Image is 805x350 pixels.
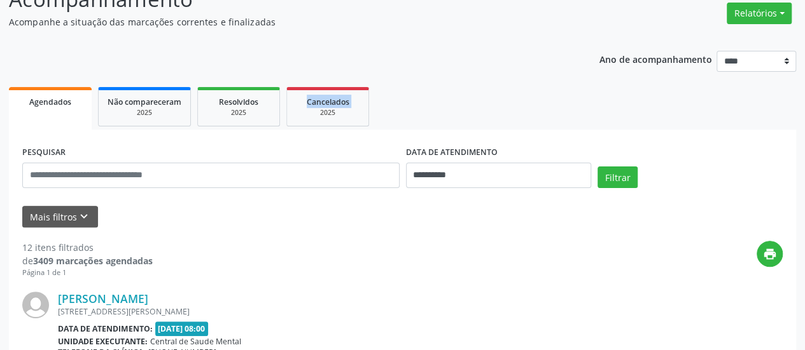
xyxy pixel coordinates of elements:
[29,97,71,107] span: Agendados
[150,336,241,347] span: Central de Saude Mental
[108,108,181,118] div: 2025
[22,292,49,318] img: img
[58,306,592,317] div: [STREET_ADDRESS][PERSON_NAME]
[22,143,66,163] label: PESQUISAR
[22,254,153,267] div: de
[22,206,98,228] button: Mais filtroskeyboard_arrow_down
[108,97,181,107] span: Não compareceram
[207,108,270,118] div: 2025
[406,143,498,163] label: DATA DE ATENDIMENTO
[155,321,209,336] span: [DATE] 08:00
[58,336,148,347] b: Unidade executante:
[307,97,349,107] span: Cancelados
[58,292,148,306] a: [PERSON_NAME]
[727,3,792,24] button: Relatórios
[77,210,91,224] i: keyboard_arrow_down
[599,51,712,67] p: Ano de acompanhamento
[757,241,783,267] button: print
[33,255,153,267] strong: 3409 marcações agendadas
[9,15,560,29] p: Acompanhe a situação das marcações correntes e finalizadas
[296,108,360,118] div: 2025
[598,166,638,188] button: Filtrar
[763,247,777,261] i: print
[219,97,258,107] span: Resolvidos
[58,323,153,334] b: Data de atendimento:
[22,241,153,254] div: 12 itens filtrados
[22,267,153,278] div: Página 1 de 1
